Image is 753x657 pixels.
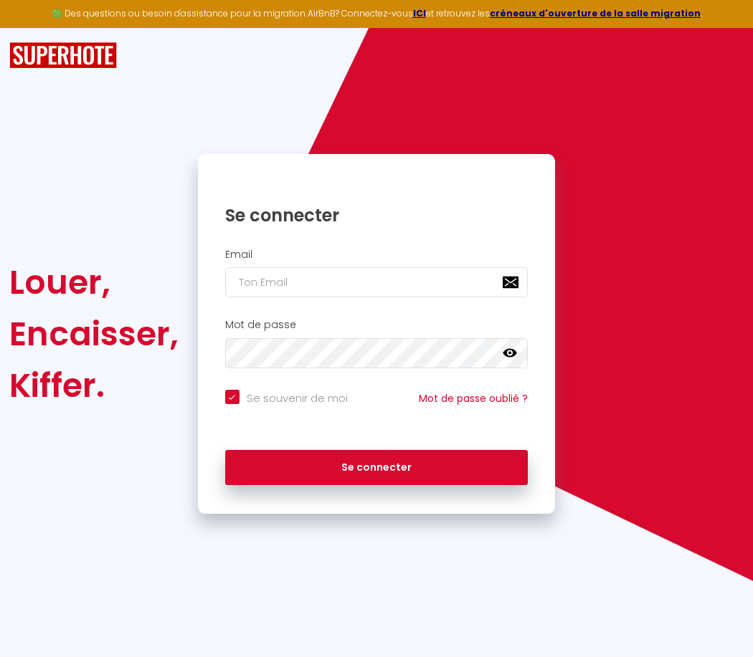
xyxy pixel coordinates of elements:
a: Mot de passe oublié ? [419,391,528,406]
button: Se connecter [225,450,529,486]
a: créneaux d'ouverture de la salle migration [490,7,701,19]
img: SuperHote logo [9,42,117,69]
h2: Mot de passe [225,319,529,331]
div: Kiffer. [9,360,179,411]
input: Ton Email [225,267,529,297]
div: Louer, [9,256,179,308]
div: Encaisser, [9,308,179,360]
h2: Email [225,249,529,261]
a: ICI [413,7,426,19]
h1: Se connecter [225,204,529,226]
